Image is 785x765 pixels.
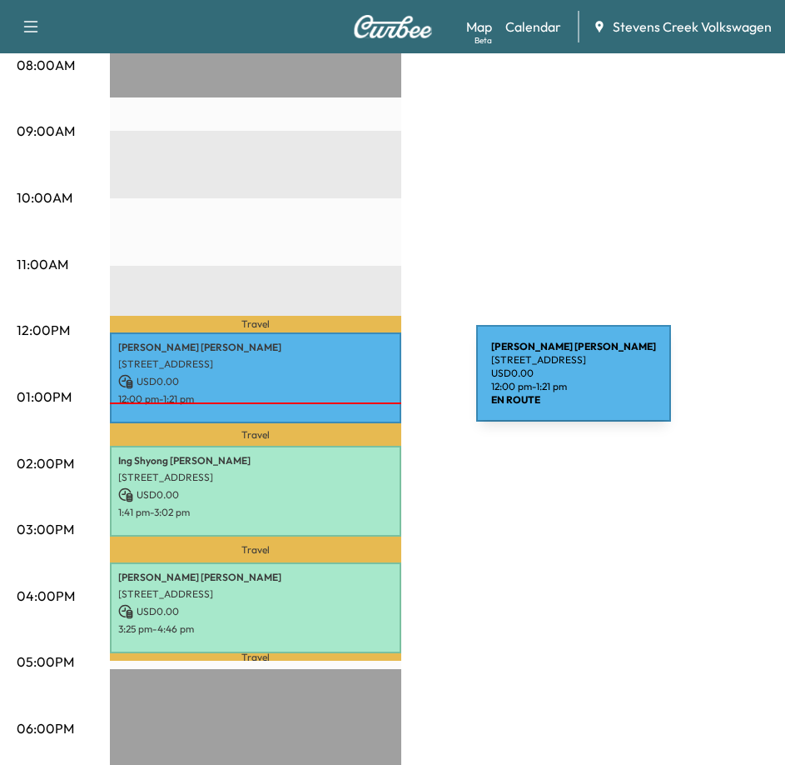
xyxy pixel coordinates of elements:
[505,17,561,37] a: Calendar
[118,341,393,354] p: [PERSON_NAME] [PERSON_NAME]
[17,652,74,672] p: 05:00PM
[474,34,492,47] div: Beta
[110,316,401,332] p: Travel
[118,392,393,406] p: 12:00 pm - 1:21 pm
[118,506,393,519] p: 1:41 pm - 3:02 pm
[110,423,401,446] p: Travel
[17,586,75,606] p: 04:00PM
[110,653,401,661] p: Travel
[118,487,393,502] p: USD 0.00
[17,55,75,75] p: 08:00AM
[17,187,72,207] p: 10:00AM
[17,254,68,274] p: 11:00AM
[118,587,393,601] p: [STREET_ADDRESS]
[17,718,74,738] p: 06:00PM
[118,374,393,389] p: USD 0.00
[118,604,393,619] p: USD 0.00
[17,519,74,539] p: 03:00PM
[17,453,74,473] p: 02:00PM
[613,17,772,37] span: Stevens Creek Volkswagen
[118,471,393,484] p: [STREET_ADDRESS]
[110,537,401,562] p: Travel
[353,15,433,38] img: Curbee Logo
[466,17,492,37] a: MapBeta
[17,320,70,340] p: 12:00PM
[17,121,75,141] p: 09:00AM
[118,622,393,636] p: 3:25 pm - 4:46 pm
[118,357,393,371] p: [STREET_ADDRESS]
[118,454,393,467] p: Ing Shyong [PERSON_NAME]
[17,387,72,407] p: 01:00PM
[118,571,393,584] p: [PERSON_NAME] [PERSON_NAME]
